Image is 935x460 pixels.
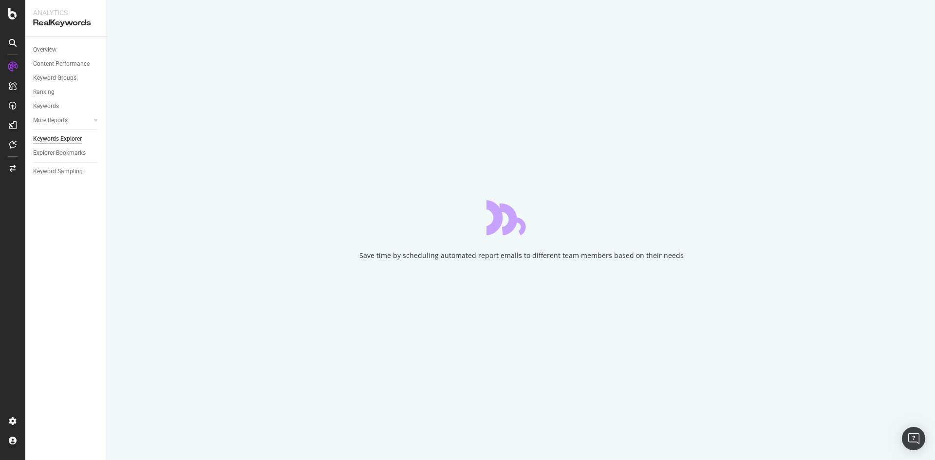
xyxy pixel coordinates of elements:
a: Overview [33,45,101,55]
div: Keyword Groups [33,73,76,83]
div: RealKeywords [33,18,100,29]
div: Keywords Explorer [33,134,82,144]
a: Keywords Explorer [33,134,101,144]
div: Analytics [33,8,100,18]
div: Save time by scheduling automated report emails to different team members based on their needs [359,251,684,260]
a: Ranking [33,87,101,97]
div: Keywords [33,101,59,111]
div: Content Performance [33,59,90,69]
a: Keywords [33,101,101,111]
a: Keyword Groups [33,73,101,83]
a: More Reports [33,115,91,126]
div: Ranking [33,87,55,97]
div: animation [486,200,557,235]
div: Keyword Sampling [33,166,83,177]
div: Overview [33,45,56,55]
div: Explorer Bookmarks [33,148,86,158]
a: Explorer Bookmarks [33,148,101,158]
a: Content Performance [33,59,101,69]
a: Keyword Sampling [33,166,101,177]
div: Open Intercom Messenger [902,427,925,450]
div: More Reports [33,115,68,126]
